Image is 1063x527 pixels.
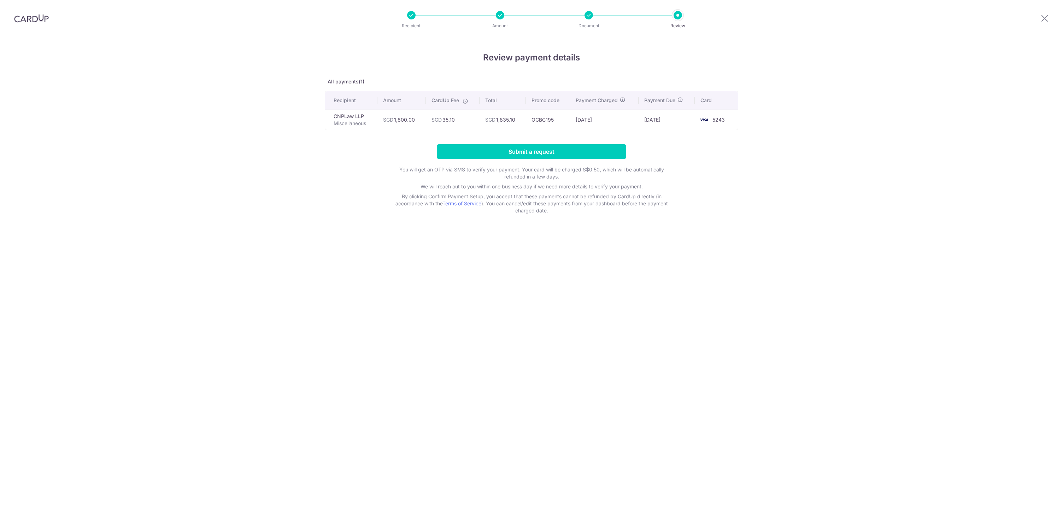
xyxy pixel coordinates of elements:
[385,22,437,29] p: Recipient
[325,91,377,110] th: Recipient
[431,97,459,104] span: CardUp Fee
[431,117,442,123] span: SGD
[390,193,673,214] p: By clicking Confirm Payment Setup, you accept that these payments cannot be refunded by CardUp di...
[442,200,481,206] a: Terms of Service
[14,14,49,23] img: CardUp
[325,78,738,85] p: All payments(1)
[695,91,738,110] th: Card
[390,166,673,180] p: You will get an OTP via SMS to verify your payment. Your card will be charged S$0.50, which will ...
[639,110,695,130] td: [DATE]
[526,110,570,130] td: OCBC195
[426,110,480,130] td: 35.10
[644,97,675,104] span: Payment Due
[390,183,673,190] p: We will reach out to you within one business day if we need more details to verify your payment.
[712,117,725,123] span: 5243
[485,117,495,123] span: SGD
[437,144,626,159] input: Submit a request
[526,91,570,110] th: Promo code
[325,51,738,64] h4: Review payment details
[480,91,526,110] th: Total
[576,97,618,104] span: Payment Charged
[474,22,526,29] p: Amount
[570,110,639,130] td: [DATE]
[334,120,372,127] p: Miscellaneous
[383,117,393,123] span: SGD
[697,116,711,124] img: <span class="translation_missing" title="translation missing: en.account_steps.new_confirm_form.b...
[652,22,704,29] p: Review
[377,91,426,110] th: Amount
[480,110,526,130] td: 1,835.10
[325,110,377,130] td: CNPLaw LLP
[377,110,426,130] td: 1,800.00
[563,22,615,29] p: Document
